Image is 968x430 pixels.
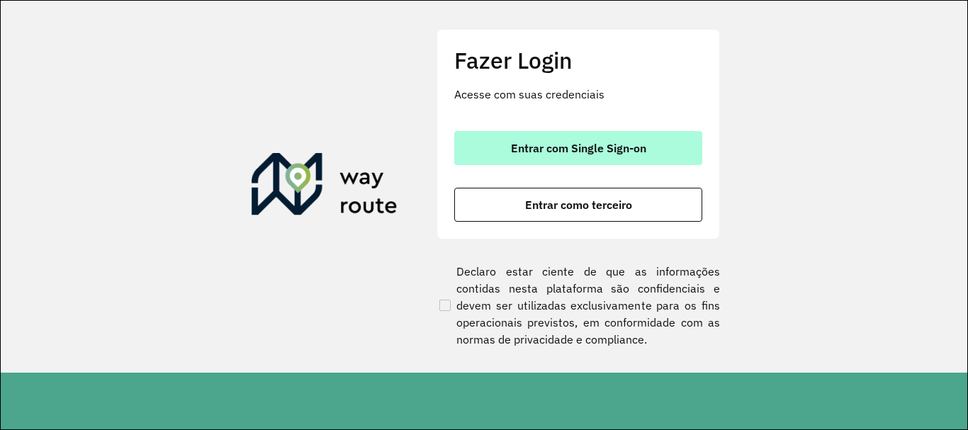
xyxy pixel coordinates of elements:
[525,199,632,210] span: Entrar como terceiro
[454,188,702,222] button: button
[511,142,646,154] span: Entrar com Single Sign-on
[454,47,702,74] h2: Fazer Login
[454,131,702,165] button: button
[437,263,720,348] label: Declaro estar ciente de que as informações contidas nesta plataforma são confidenciais e devem se...
[252,153,398,221] img: Roteirizador AmbevTech
[454,86,702,103] p: Acesse com suas credenciais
